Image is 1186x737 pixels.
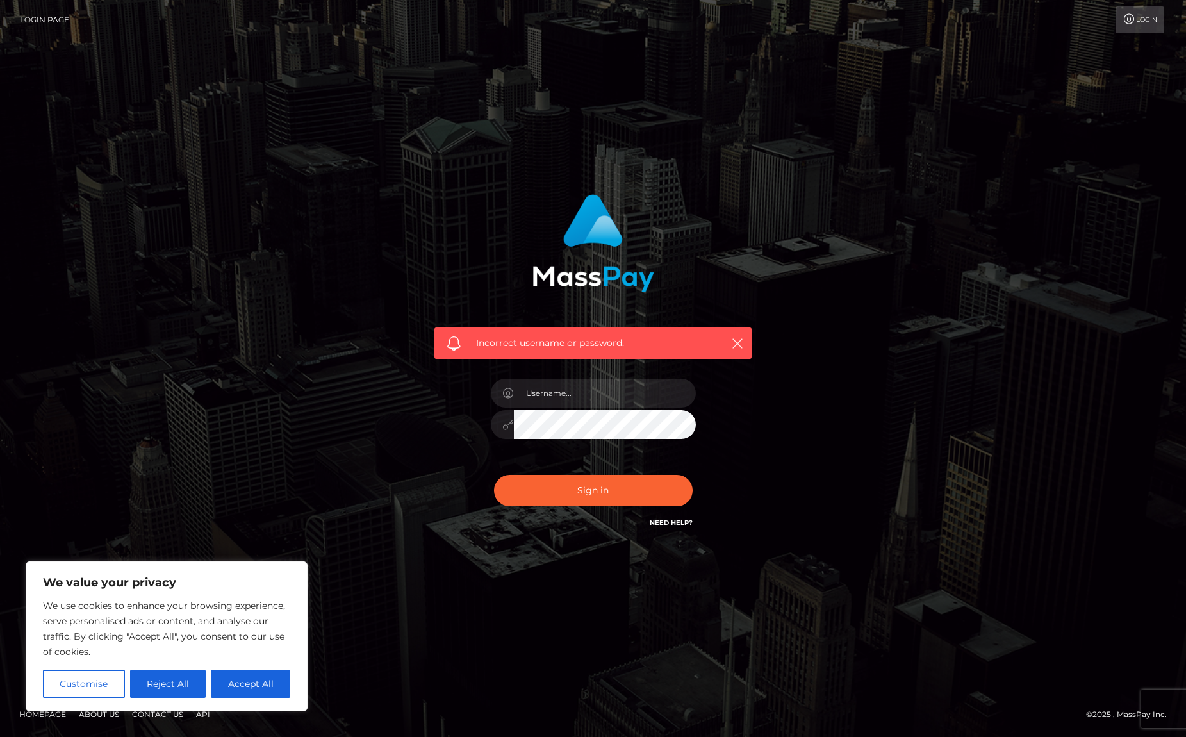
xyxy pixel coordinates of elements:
[20,6,69,33] a: Login Page
[130,670,206,698] button: Reject All
[1116,6,1164,33] a: Login
[43,575,290,590] p: We value your privacy
[127,704,188,724] a: Contact Us
[26,561,308,711] div: We value your privacy
[43,670,125,698] button: Customise
[532,194,654,292] img: MassPay Login
[514,379,696,408] input: Username...
[1086,708,1176,722] div: © 2025 , MassPay Inc.
[211,670,290,698] button: Accept All
[494,475,693,506] button: Sign in
[14,704,71,724] a: Homepage
[650,518,693,527] a: Need Help?
[476,336,710,350] span: Incorrect username or password.
[74,704,124,724] a: About Us
[43,598,290,659] p: We use cookies to enhance your browsing experience, serve personalised ads or content, and analys...
[191,704,215,724] a: API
